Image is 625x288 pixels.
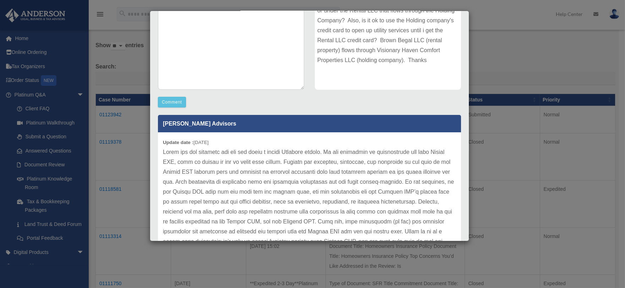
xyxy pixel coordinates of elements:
[163,140,193,145] b: Update date :
[158,115,461,132] p: [PERSON_NAME] Advisors
[163,140,209,145] small: [DATE]
[158,97,186,107] button: Comment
